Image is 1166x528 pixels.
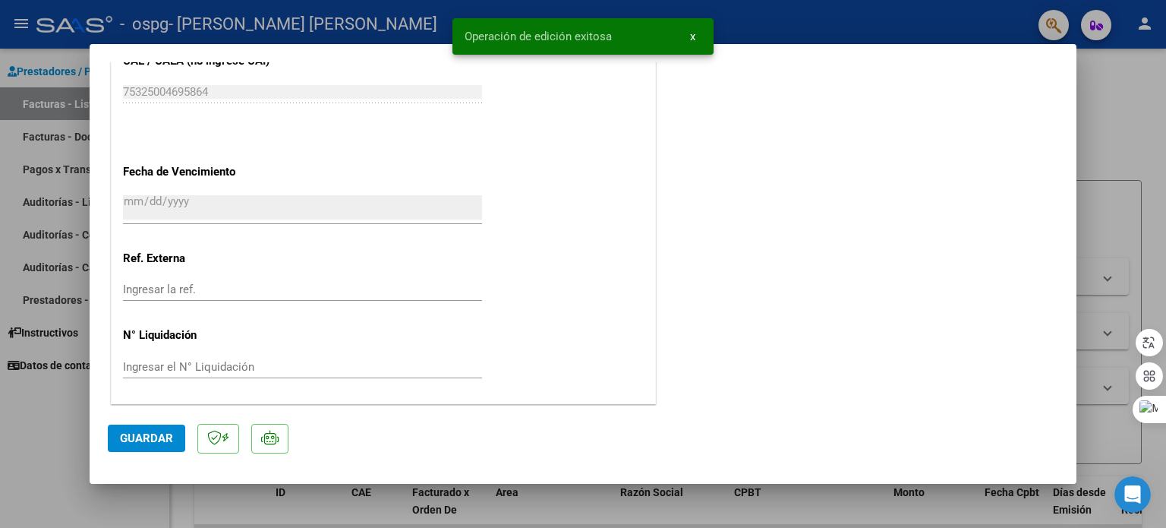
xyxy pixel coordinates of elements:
p: N° Liquidación [123,327,279,344]
p: Ref. Externa [123,250,279,267]
span: Operación de edición exitosa [465,29,612,44]
span: Guardar [120,432,173,445]
span: x [690,30,695,43]
iframe: Intercom live chat [1114,476,1151,513]
button: x [678,23,707,50]
p: Fecha de Vencimiento [123,163,279,181]
button: Guardar [108,425,185,452]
